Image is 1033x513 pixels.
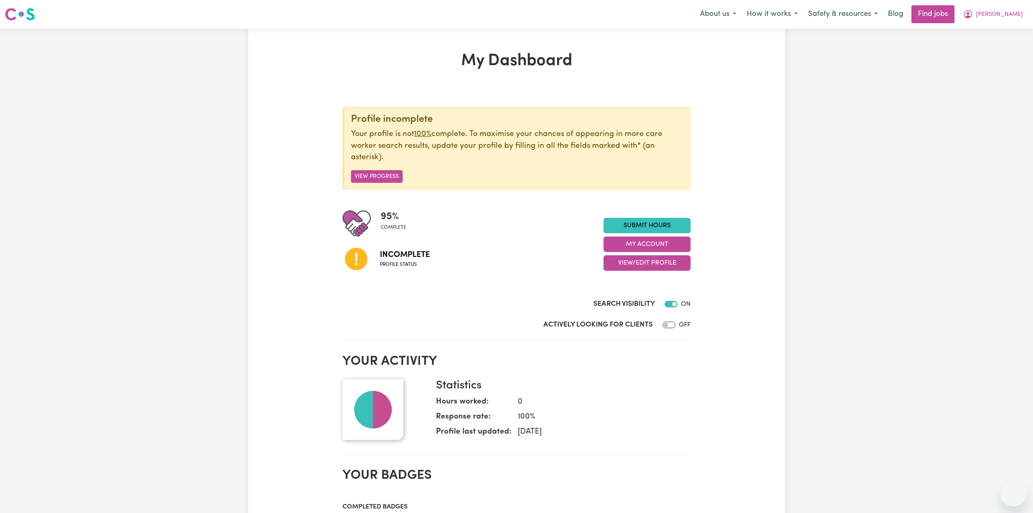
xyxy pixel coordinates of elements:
a: Blog [883,5,908,23]
dt: Hours worked: [436,396,511,411]
dd: [DATE] [511,426,684,438]
p: Your profile is not complete. To maximise your chances of appearing in more care worker search re... [351,129,684,164]
a: Submit Hours [604,218,691,233]
a: Find jobs [911,5,955,23]
span: [PERSON_NAME] [976,10,1023,19]
h2: Your activity [342,354,691,369]
img: Careseekers logo [5,7,35,22]
div: Profile completeness: 95% [381,209,413,238]
span: complete [381,224,406,231]
dd: 100 % [511,411,684,423]
button: My Account [958,6,1028,23]
h2: Your badges [342,468,691,483]
button: About us [695,6,741,23]
span: Profile status [380,261,430,268]
dd: 0 [511,396,684,408]
button: Safety & resources [803,6,883,23]
span: Incomplete [380,249,430,261]
label: Search Visibility [593,299,655,309]
button: View Progress [351,170,403,183]
label: Actively Looking for Clients [543,320,653,330]
h1: My Dashboard [342,51,691,71]
span: OFF [679,322,691,328]
button: View/Edit Profile [604,255,691,271]
div: Profile incomplete [351,114,684,125]
h3: Completed badges [342,503,691,511]
button: My Account [604,237,691,252]
h3: Statistics [436,379,684,393]
iframe: Button to launch messaging window [1000,480,1026,506]
dt: Profile last updated: [436,426,511,441]
button: How it works [741,6,803,23]
img: Your profile picture [342,379,403,440]
span: 95 % [381,209,406,224]
a: Careseekers logo [5,5,35,24]
u: 100% [414,130,432,138]
span: ON [681,301,691,307]
dt: Response rate: [436,411,511,426]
